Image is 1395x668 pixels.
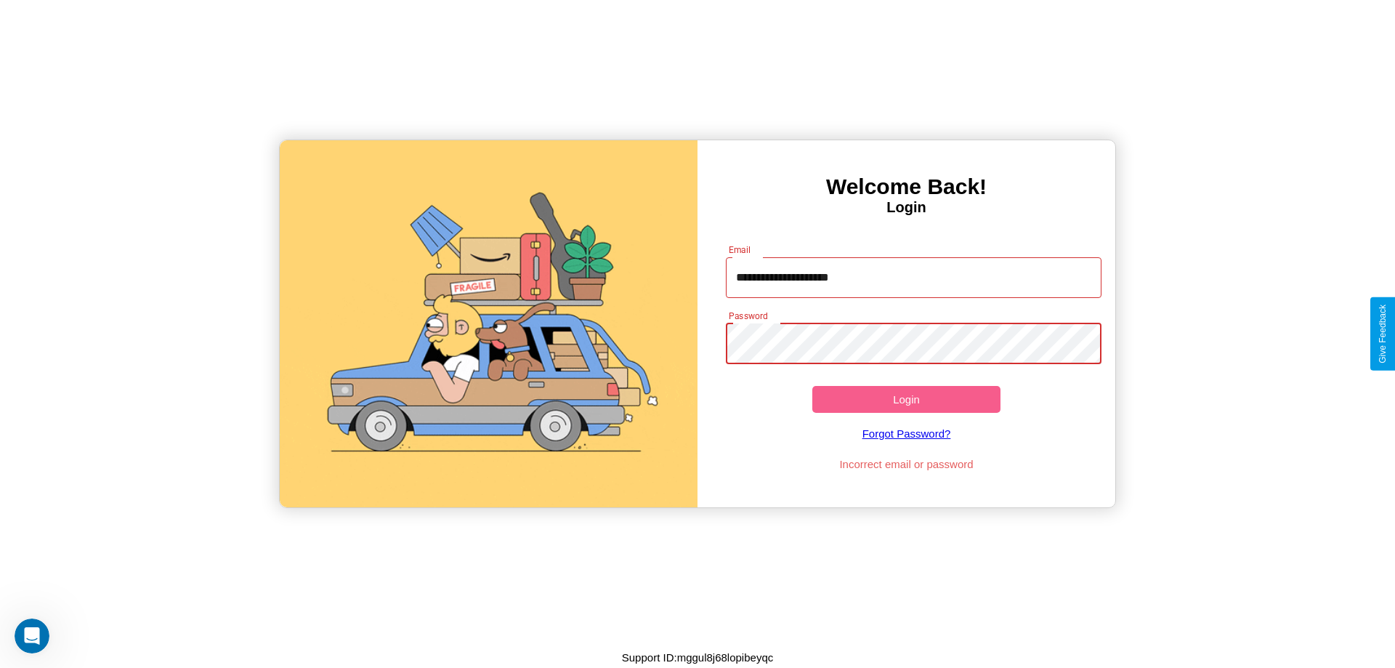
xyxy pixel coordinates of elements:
button: Login [812,386,1000,413]
h4: Login [697,199,1115,216]
iframe: Intercom live chat [15,619,49,653]
p: Incorrect email or password [719,454,1095,474]
h3: Welcome Back! [697,174,1115,199]
div: Give Feedback [1378,305,1388,363]
img: gif [280,140,697,507]
a: Forgot Password? [719,413,1095,454]
label: Email [729,244,751,256]
p: Support ID: mggul8j68lopibeyqc [622,648,773,667]
label: Password [729,310,767,322]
